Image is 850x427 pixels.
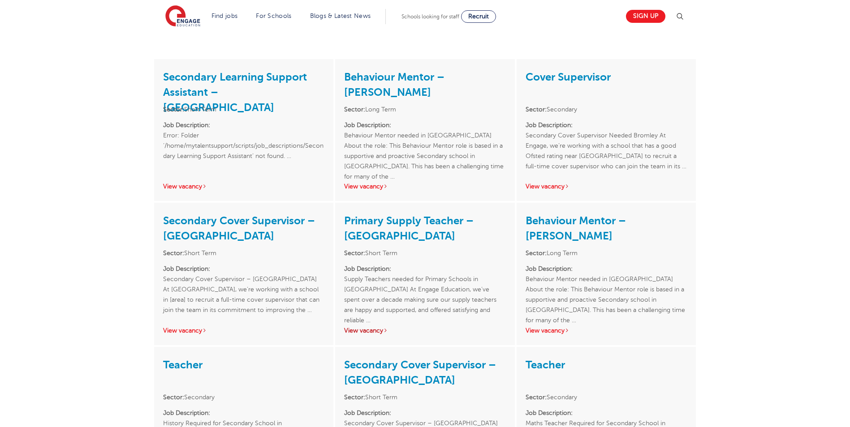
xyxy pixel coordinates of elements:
[626,10,665,23] a: Sign up
[163,265,210,272] strong: Job Description:
[344,359,496,386] a: Secondary Cover Supervisor – [GEOGRAPHIC_DATA]
[344,122,391,128] strong: Job Description:
[163,71,307,114] a: Secondary Learning Support Assistant – [GEOGRAPHIC_DATA]
[256,13,291,19] a: For Schools
[163,250,184,256] strong: Sector:
[526,264,687,315] p: Behaviour Mentor needed in [GEOGRAPHIC_DATA] About the role: This Behaviour Mentor role is based ...
[344,106,365,113] strong: Sector:
[211,13,238,19] a: Find jobs
[163,359,203,371] a: Teacher
[344,104,505,115] li: Long Term
[163,264,324,315] p: Secondary Cover Supervisor – [GEOGRAPHIC_DATA] At [GEOGRAPHIC_DATA], we’re working with a school ...
[526,106,547,113] strong: Sector:
[163,104,324,115] li: Short Term
[163,394,184,401] strong: Sector:
[468,13,489,20] span: Recruit
[526,183,570,190] a: View vacancy
[163,106,184,113] strong: Sector:
[526,265,573,272] strong: Job Description:
[344,250,365,256] strong: Sector:
[163,120,324,171] p: Error: Folder ‘/home/mytalentsupport/scripts/job_descriptions/Secondary Learning Support Assistan...
[344,214,474,242] a: Primary Supply Teacher – [GEOGRAPHIC_DATA]
[344,392,505,402] li: Short Term
[163,214,315,242] a: Secondary Cover Supervisor – [GEOGRAPHIC_DATA]
[526,327,570,334] a: View vacancy
[526,104,687,115] li: Secondary
[344,264,505,315] p: Supply Teachers needed for Primary Schools in [GEOGRAPHIC_DATA] At Engage Education, we’ve spent ...
[163,392,324,402] li: Secondary
[163,327,207,334] a: View vacancy
[344,265,391,272] strong: Job Description:
[526,394,547,401] strong: Sector:
[526,248,687,258] li: Long Term
[163,183,207,190] a: View vacancy
[526,120,687,171] p: Secondary Cover Supervisor Needed Bromley At Engage, we’re working with a school that has a good ...
[165,5,200,28] img: Engage Education
[526,359,565,371] a: Teacher
[344,183,388,190] a: View vacancy
[526,392,687,402] li: Secondary
[310,13,371,19] a: Blogs & Latest News
[344,394,365,401] strong: Sector:
[163,122,210,128] strong: Job Description:
[163,248,324,258] li: Short Term
[526,71,611,83] a: Cover Supervisor
[344,120,505,171] p: Behaviour Mentor needed in [GEOGRAPHIC_DATA] About the role: This Behaviour Mentor role is based ...
[344,410,391,416] strong: Job Description:
[526,122,573,128] strong: Job Description:
[526,410,573,416] strong: Job Description:
[163,410,210,416] strong: Job Description:
[344,327,388,334] a: View vacancy
[526,214,626,242] a: Behaviour Mentor – [PERSON_NAME]
[461,10,496,23] a: Recruit
[526,250,547,256] strong: Sector:
[344,71,444,98] a: Behaviour Mentor – [PERSON_NAME]
[401,13,459,20] span: Schools looking for staff
[344,248,505,258] li: Short Term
